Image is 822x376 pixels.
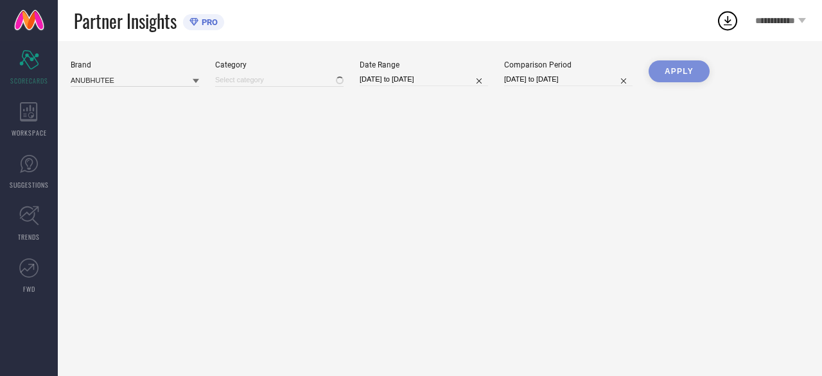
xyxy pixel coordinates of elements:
[12,128,47,138] span: WORKSPACE
[23,284,35,294] span: FWD
[360,60,488,69] div: Date Range
[504,60,633,69] div: Comparison Period
[716,9,739,32] div: Open download list
[10,180,49,190] span: SUGGESTIONS
[504,73,633,86] input: Select comparison period
[18,232,40,242] span: TRENDS
[215,60,344,69] div: Category
[71,60,199,69] div: Brand
[74,8,177,34] span: Partner Insights
[10,76,48,85] span: SCORECARDS
[360,73,488,86] input: Select date range
[198,17,218,27] span: PRO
